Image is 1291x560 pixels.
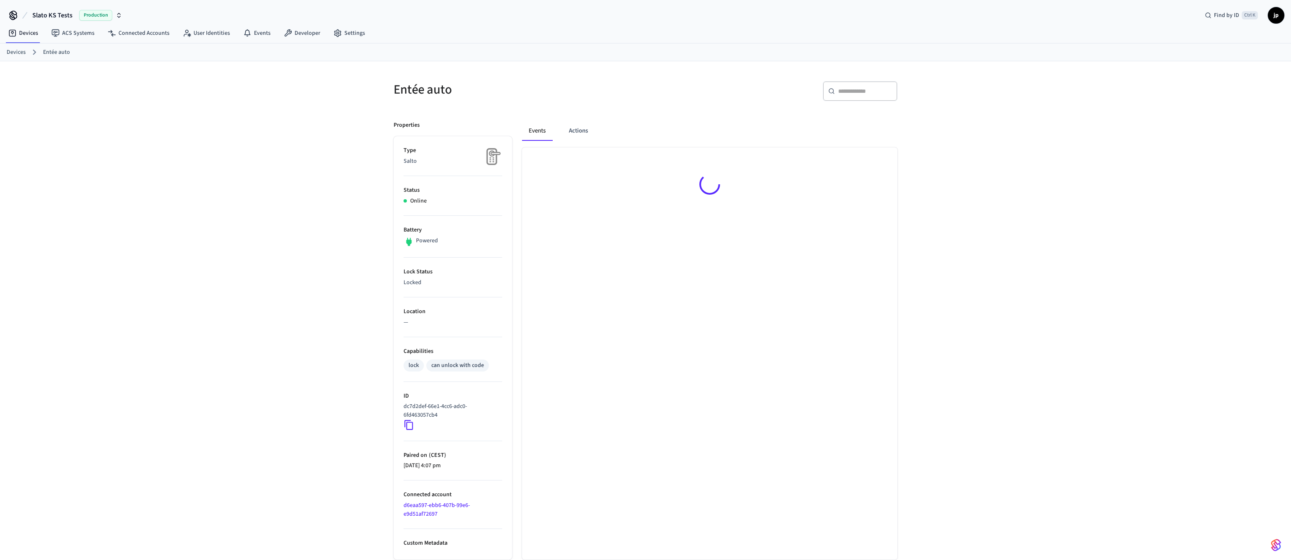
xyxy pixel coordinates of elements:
[416,237,438,245] p: Powered
[277,26,327,41] a: Developer
[404,451,502,460] p: Paired on
[45,26,101,41] a: ACS Systems
[327,26,372,41] a: Settings
[1198,8,1264,23] div: Find by IDCtrl K
[404,490,502,499] p: Connected account
[1214,11,1239,19] span: Find by ID
[32,10,73,20] span: Slato KS Tests
[101,26,176,41] a: Connected Accounts
[404,392,502,401] p: ID
[404,461,502,470] p: [DATE] 4:07 pm
[79,10,112,21] span: Production
[562,121,595,141] button: Actions
[404,186,502,195] p: Status
[410,197,427,205] p: Online
[404,501,470,518] a: d6eaa597-ebb6-407b-99e6-e9d51af72697
[2,26,45,41] a: Devices
[394,121,420,130] p: Properties
[522,121,897,141] div: ant example
[404,347,502,356] p: Capabilities
[404,307,502,316] p: Location
[409,361,419,370] div: lock
[1268,7,1284,24] button: jp
[176,26,237,41] a: User Identities
[522,121,552,141] button: Events
[237,26,277,41] a: Events
[1242,11,1258,19] span: Ctrl K
[427,451,446,459] span: ( CEST )
[404,318,502,327] p: —
[1269,8,1284,23] span: jp
[481,146,502,167] img: Placeholder Lock Image
[431,361,484,370] div: can unlock with code
[394,81,641,98] h5: Entée auto
[404,157,502,166] p: Salto
[404,402,499,420] p: dc7d2def-66e1-4cc6-adc0-6fd463057cb4
[1271,538,1281,552] img: SeamLogoGradient.69752ec5.svg
[404,226,502,234] p: Battery
[404,539,502,548] p: Custom Metadata
[404,268,502,276] p: Lock Status
[7,48,26,57] a: Devices
[404,146,502,155] p: Type
[404,278,502,287] p: Locked
[43,48,70,57] a: Entée auto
